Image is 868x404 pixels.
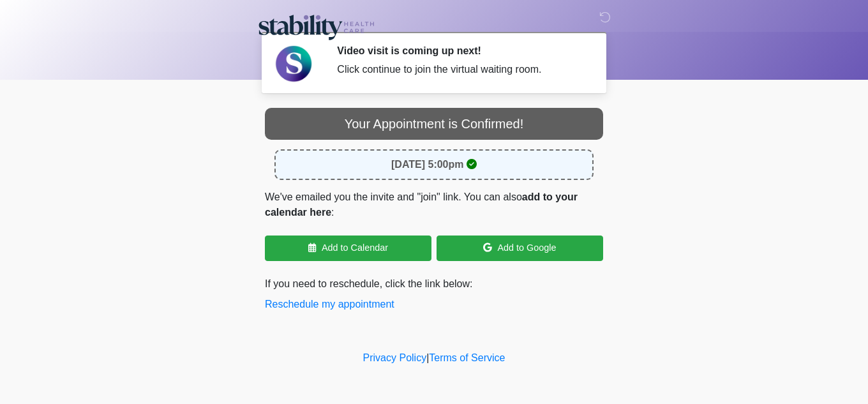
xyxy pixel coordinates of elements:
[391,159,464,170] strong: [DATE] 5:00pm
[426,352,429,363] a: |
[363,352,427,363] a: Privacy Policy
[265,276,603,312] p: If you need to reschedule, click the link below:
[337,62,584,77] div: Click continue to join the virtual waiting room.
[252,10,380,42] img: Stability Healthcare Logo
[274,45,313,83] img: Agent Avatar
[437,236,603,261] a: Add to Google
[429,352,505,363] a: Terms of Service
[265,190,603,220] p: We've emailed you the invite and "join" link. You can also :
[265,108,603,140] div: Your Appointment is Confirmed!
[265,297,394,312] button: Reschedule my appointment
[265,236,431,261] a: Add to Calendar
